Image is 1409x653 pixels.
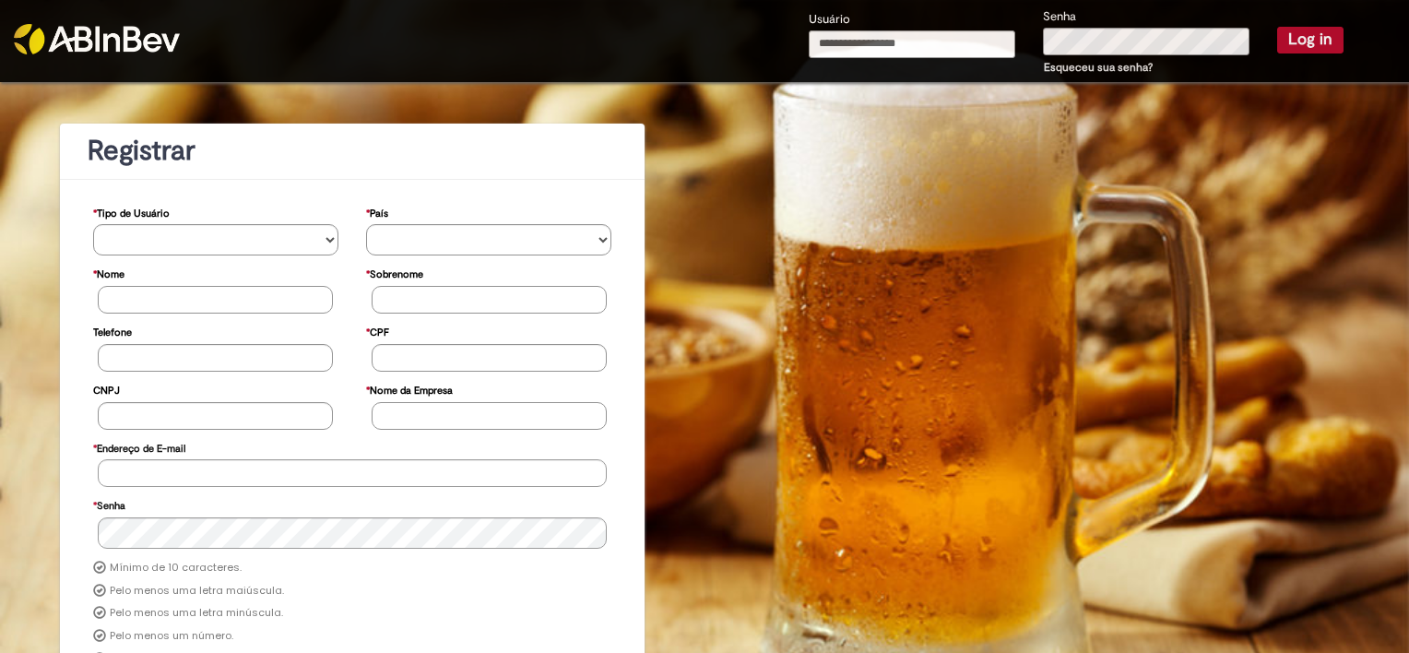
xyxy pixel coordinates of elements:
label: Mínimo de 10 caracteres. [110,561,242,576]
label: Telefone [93,317,132,344]
label: Nome da Empresa [366,375,453,402]
h1: Registrar [88,136,617,166]
label: País [366,198,388,225]
img: ABInbev-white.png [14,24,180,54]
label: Nome [93,259,124,286]
label: Senha [93,491,125,517]
label: Pelo menos uma letra minúscula. [110,606,283,621]
label: Senha [1043,8,1076,26]
label: Usuário [809,11,850,29]
label: Tipo de Usuário [93,198,170,225]
label: Pelo menos uma letra maiúscula. [110,584,284,599]
label: Sobrenome [366,259,423,286]
label: CPF [366,317,389,344]
a: Esqueceu sua senha? [1044,60,1153,75]
label: Pelo menos um número. [110,629,233,644]
label: Endereço de E-mail [93,433,185,460]
button: Log in [1277,27,1344,53]
label: CNPJ [93,375,120,402]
